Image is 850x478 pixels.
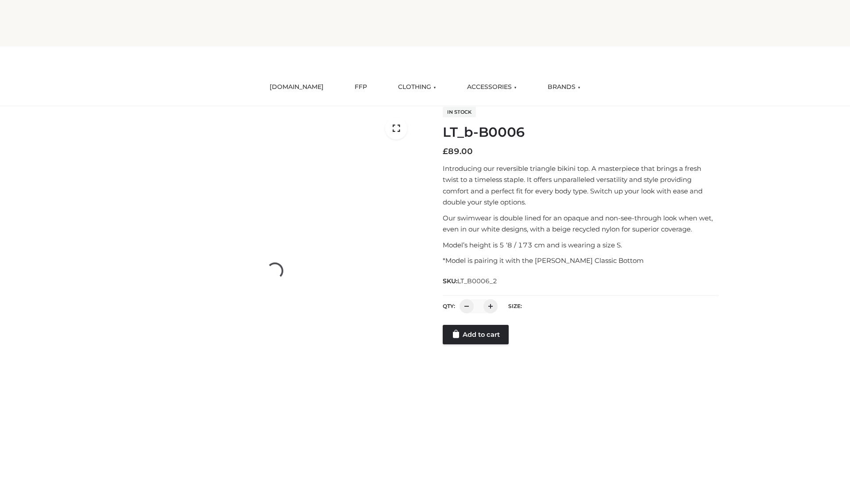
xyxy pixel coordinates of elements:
a: FFP [348,77,374,97]
span: £ [443,146,448,156]
label: Size: [508,303,522,309]
a: ACCESSORIES [460,77,523,97]
p: Introducing our reversible triangle bikini top. A masterpiece that brings a fresh twist to a time... [443,163,719,208]
p: Our swimwear is double lined for an opaque and non-see-through look when wet, even in our white d... [443,212,719,235]
a: CLOTHING [391,77,443,97]
p: *Model is pairing it with the [PERSON_NAME] Classic Bottom [443,255,719,266]
bdi: 89.00 [443,146,473,156]
a: [DOMAIN_NAME] [263,77,330,97]
span: In stock [443,107,476,117]
span: SKU: [443,276,498,286]
span: LT_B0006_2 [457,277,497,285]
label: QTY: [443,303,455,309]
p: Model’s height is 5 ‘8 / 173 cm and is wearing a size S. [443,239,719,251]
h1: LT_b-B0006 [443,124,719,140]
a: Add to cart [443,325,509,344]
a: BRANDS [541,77,587,97]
